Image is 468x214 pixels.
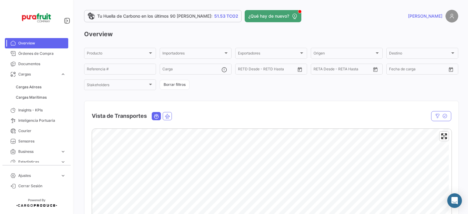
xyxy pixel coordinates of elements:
input: Hasta [329,68,356,72]
button: Air [163,112,172,120]
span: Courier [18,128,66,134]
span: ¿Qué hay de nuevo? [248,13,289,19]
input: Desde [314,68,324,72]
input: Desde [389,68,400,72]
span: Business [18,149,58,154]
span: Tu Huella de Carbono en los últimos 90 [PERSON_NAME]: [97,13,212,19]
button: Borrar filtros [160,80,190,90]
h3: Overview [84,30,458,38]
span: Cargas Aéreas [16,84,41,90]
a: Cargas Marítimas [13,93,68,102]
span: expand_more [60,173,66,178]
a: Inteligencia Portuaria [5,115,68,126]
span: Sensores [18,139,66,144]
a: Courier [5,126,68,136]
a: Cargas Aéreas [13,82,68,92]
span: expand_more [60,159,66,165]
button: Enter fullscreen [440,132,448,141]
span: Estadísticas [18,159,58,165]
span: Overview [18,40,66,46]
button: Open calendar [446,65,456,74]
span: [PERSON_NAME] [408,13,442,19]
span: Documentos [18,61,66,67]
span: Importadores [162,52,223,56]
a: Overview [5,38,68,48]
span: Stakeholders [87,84,148,88]
span: Cerrar Sesión [18,183,66,189]
button: ¿Qué hay de nuevo? [245,10,301,22]
button: Open calendar [295,65,304,74]
div: Abrir Intercom Messenger [447,193,462,208]
span: Ajustes [18,173,58,178]
img: Logo+PuraFruit.png [21,7,52,28]
button: Open calendar [371,65,380,74]
img: placeholder-user.png [445,10,458,23]
span: Destino [389,52,450,56]
input: Hasta [253,68,281,72]
a: Documentos [5,59,68,69]
span: Inteligencia Portuaria [18,118,66,123]
input: Hasta [404,68,432,72]
a: Insights - KPIs [5,105,68,115]
span: Producto [87,52,148,56]
a: Sensores [5,136,68,146]
span: expand_more [60,72,66,77]
span: expand_more [60,149,66,154]
input: Desde [238,68,249,72]
button: Ocean [152,112,161,120]
span: Origen [314,52,374,56]
span: Insights - KPIs [18,107,66,113]
a: Órdenes de Compra [5,48,68,59]
span: Cargas [18,72,58,77]
h4: Vista de Transportes [92,112,147,120]
span: Cargas Marítimas [16,95,47,100]
a: Tu Huella de Carbono en los últimos 90 [PERSON_NAME]:51.53 TCO2 [84,10,242,22]
span: Órdenes de Compra [18,51,66,56]
span: 51.53 TCO2 [214,13,238,19]
span: Exportadores [238,52,299,56]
